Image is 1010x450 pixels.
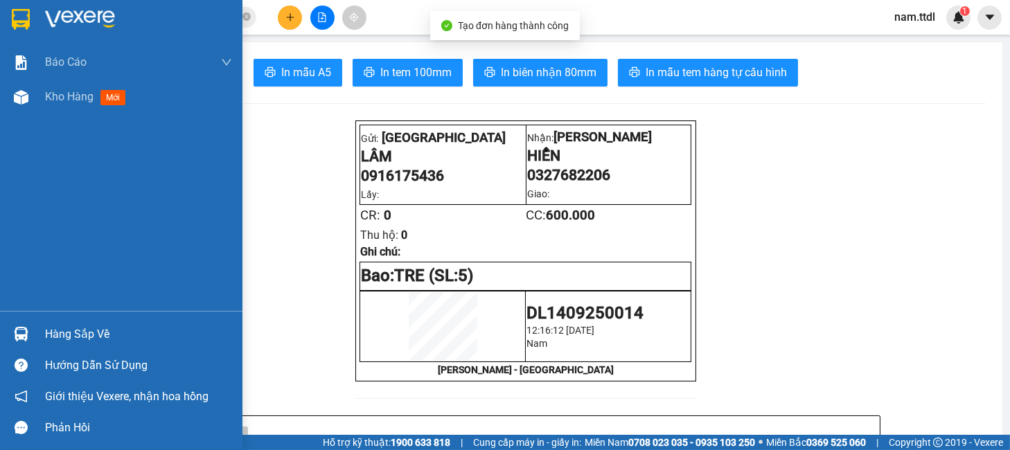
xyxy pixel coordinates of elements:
[394,266,473,285] span: TRE (SL:
[628,437,755,448] strong: 0708 023 035 - 0935 103 250
[15,390,28,403] span: notification
[646,64,787,81] span: In mẫu tem hàng tự cấu hình
[382,130,506,145] span: [GEOGRAPHIC_DATA]
[527,147,560,164] span: HIỂN
[401,228,407,242] span: 0
[96,59,184,105] li: VP [GEOGRAPHIC_DATA]
[962,6,967,16] span: 1
[766,435,866,450] span: Miền Bắc
[242,12,251,21] span: close-circle
[349,12,359,22] span: aim
[960,6,970,16] sup: 1
[100,90,125,105] span: mới
[360,208,380,223] span: CR:
[484,66,495,80] span: printer
[7,7,201,33] li: Thanh Thuỷ
[14,90,28,105] img: warehouse-icon
[458,266,473,285] span: 5)
[361,167,444,184] span: 0916175436
[977,6,1002,30] button: caret-down
[984,11,996,24] span: caret-down
[364,66,375,80] span: printer
[14,55,28,70] img: solution-icon
[883,8,946,26] span: nam.ttdl
[629,66,640,80] span: printer
[527,129,691,145] p: Nhận:
[342,6,366,30] button: aim
[526,303,644,323] span: DL1409250014
[361,266,394,285] span: Bao:
[12,9,30,30] img: logo-vxr
[585,435,755,450] span: Miền Nam
[391,437,450,448] strong: 1900 633 818
[953,11,965,24] img: icon-new-feature
[526,338,547,349] span: Nam
[501,64,596,81] span: In biên nhận 80mm
[221,57,232,68] span: down
[45,324,232,345] div: Hàng sắp về
[310,6,335,30] button: file-add
[546,208,595,223] span: 600.000
[806,437,866,448] strong: 0369 525 060
[473,435,581,450] span: Cung cấp máy in - giấy in:
[380,64,452,81] span: In tem 100mm
[45,53,87,71] span: Báo cáo
[526,325,594,336] span: 12:16:12 [DATE]
[265,66,276,80] span: printer
[15,421,28,434] span: message
[360,245,400,258] span: Ghi chú:
[45,355,232,376] div: Hướng dẫn sử dụng
[360,228,398,242] span: Thu hộ:
[473,59,608,87] button: printerIn biên nhận 80mm
[361,128,524,145] p: Gửi:
[441,20,452,31] span: check-circle
[242,11,251,24] span: close-circle
[461,435,463,450] span: |
[45,388,209,405] span: Giới thiệu Vexere, nhận hoa hồng
[527,188,549,199] span: Giao:
[933,438,943,447] span: copyright
[384,208,391,223] span: 0
[527,166,610,183] span: 0327682206
[285,12,295,22] span: plus
[254,59,342,87] button: printerIn mẫu A5
[458,20,569,31] span: Tạo đơn hàng thành công
[618,59,798,87] button: printerIn mẫu tem hàng tự cấu hình
[45,417,232,438] div: Phản hồi
[15,359,28,372] span: question-circle
[553,129,652,145] span: [PERSON_NAME]
[14,327,28,341] img: warehouse-icon
[438,364,614,375] strong: [PERSON_NAME] - [GEOGRAPHIC_DATA]
[759,440,763,445] span: ⚪️
[876,435,878,450] span: |
[317,12,327,22] span: file-add
[361,147,392,165] span: LÂM
[281,64,331,81] span: In mẫu A5
[45,90,94,103] span: Kho hàng
[323,435,450,450] span: Hỗ trợ kỹ thuật:
[353,59,463,87] button: printerIn tem 100mm
[526,208,595,223] span: CC:
[278,6,302,30] button: plus
[361,189,379,200] span: Lấy:
[7,59,96,105] li: VP [GEOGRAPHIC_DATA]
